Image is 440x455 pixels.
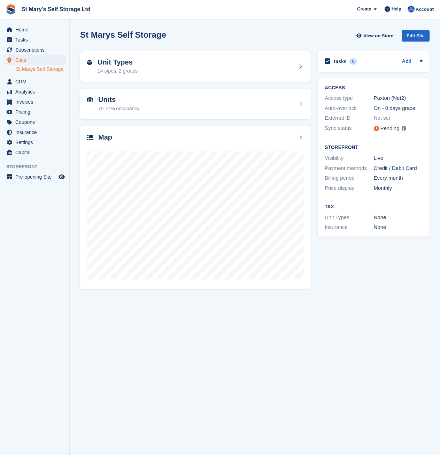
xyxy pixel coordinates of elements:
a: menu [3,45,66,55]
span: CRM [15,77,57,87]
div: Visibility [325,154,374,162]
h2: Tax [325,204,423,210]
h2: ACCESS [325,85,423,91]
a: menu [3,172,66,182]
img: icon-info-grey-7440780725fd019a000dd9b08b2336e03edf1995a4989e88bcd33f0948082b44.svg [402,126,406,130]
div: Monthly [374,184,423,192]
a: St Mary's Self Storage Ltd [19,3,93,15]
div: On - 0 days grace [374,104,423,112]
span: Capital [15,148,57,157]
h2: Storefront [325,145,423,150]
img: map-icn-33ee37083ee616e46c38cad1a60f524a97daa1e2b2c8c0bc3eb3415660979fc1.svg [87,135,93,140]
span: View on Store [363,32,393,39]
span: Home [15,25,57,35]
div: Auto-overlock [325,104,374,112]
span: Sites [15,55,57,65]
h2: Tasks [333,58,347,65]
a: menu [3,127,66,137]
span: Pre-opening Site [15,172,57,182]
div: External ID [325,114,374,122]
a: Preview store [57,173,66,181]
span: Subscriptions [15,45,57,55]
h2: Units [98,96,139,104]
a: menu [3,35,66,45]
a: Unit Types 14 types, 2 groups [80,51,311,82]
span: Invoices [15,97,57,107]
a: menu [3,148,66,157]
span: Coupons [15,117,57,127]
div: Unit Types [325,214,374,222]
span: Create [357,6,371,13]
div: Insurance [325,223,374,231]
span: Tasks [15,35,57,45]
a: Edit Site [402,30,430,44]
img: Matthew Keenan [408,6,415,13]
a: menu [3,97,66,107]
img: stora-icon-8386f47178a22dfd0bd8f6a31ec36ba5ce8667c1dd55bd0f319d3a0aa187defe.svg [6,4,16,15]
div: None [374,223,423,231]
div: Paxton (Net2) [374,94,423,102]
img: unit-icn-7be61d7bf1b0ce9d3e12c5938cc71ed9869f7b940bace4675aadf7bd6d80202e.svg [87,97,93,102]
a: menu [3,77,66,87]
a: Units 75.71% occupancy [80,89,311,119]
a: View on Store [355,30,396,42]
span: Help [392,6,401,13]
span: Insurance [15,127,57,137]
div: 0 [349,58,357,65]
a: menu [3,55,66,65]
div: Billing period [325,174,374,182]
a: menu [3,137,66,147]
div: Price display [325,184,374,192]
span: Storefront [6,163,69,170]
h2: Unit Types [98,58,138,66]
div: Every month [374,174,423,182]
div: None [374,214,423,222]
img: unit-type-icn-2b2737a686de81e16bb02015468b77c625bbabd49415b5ef34ead5e3b44a266d.svg [87,60,92,65]
div: Not set [374,114,423,122]
span: Analytics [15,87,57,97]
div: Sync status [325,124,374,133]
div: Credit / Debit Card [374,164,423,172]
a: Map [80,126,311,289]
span: Settings [15,137,57,147]
span: Pricing [15,107,57,117]
span: Account [416,6,434,13]
a: menu [3,25,66,35]
a: menu [3,117,66,127]
h2: Map [98,133,112,141]
div: Live [374,154,423,162]
div: Access type [325,94,374,102]
a: menu [3,87,66,97]
h2: St Marys Self Storage [80,30,166,39]
div: 75.71% occupancy [98,105,139,112]
a: Add [402,58,411,66]
div: 14 types, 2 groups [98,67,138,75]
div: Pending [380,125,400,133]
a: menu [3,107,66,117]
div: Payment methods [325,164,374,172]
div: Edit Site [402,30,430,42]
a: St Marys Self Storage [16,66,66,73]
